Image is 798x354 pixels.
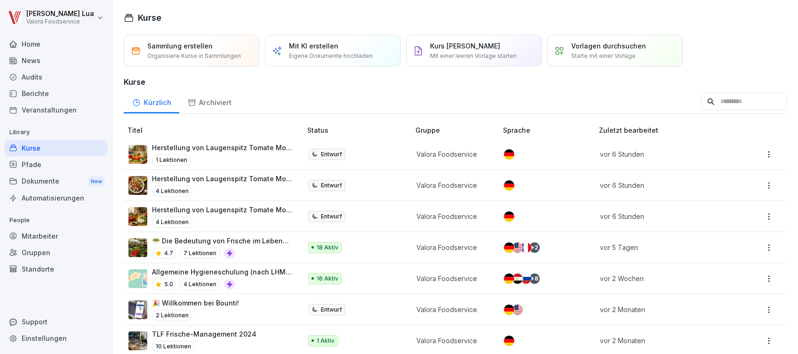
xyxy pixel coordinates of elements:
[504,180,514,191] img: de.svg
[317,274,338,283] p: 16 Aktiv
[504,149,514,160] img: de.svg
[5,173,107,190] div: Dokumente
[5,330,107,346] a: Einstellungen
[321,306,342,314] p: Entwurf
[289,41,338,51] p: Mit KI erstellen
[5,102,107,118] a: Veranstaltungen
[317,243,338,252] p: 18 Aktiv
[430,52,517,60] p: Mit einer leeren Vorlage starten
[26,10,94,18] p: [PERSON_NAME] Lua
[152,217,192,228] p: 4 Lektionen
[128,300,147,319] img: b4eu0mai1tdt6ksd7nlke1so.png
[529,274,540,284] div: + 8
[152,298,239,308] p: 🎉 Willkommen bei Bounti!
[164,249,173,257] p: 4.7
[26,18,94,25] p: Valora Foodservice
[88,176,104,187] div: New
[5,228,107,244] a: Mitarbeiter
[504,242,514,253] img: de.svg
[152,329,256,339] p: TLF Frische-Management 2024
[430,41,500,51] p: Kurs [PERSON_NAME]
[416,149,487,159] p: Valora Foodservice
[128,145,147,164] img: df7sa2n1g26d6j0lsu5d6thj.png
[124,89,179,113] a: Kürzlich
[179,89,239,113] a: Archiviert
[128,176,147,195] img: uhlgohc6y8pn7qhgkja9wrr6.png
[600,211,727,221] p: vor 6 Stunden
[147,41,213,51] p: Sammlung erstellen
[416,336,487,346] p: Valora Foodservice
[504,305,514,315] img: de.svg
[128,238,147,257] img: d4z7zkl15d8x779j9syzxbez.png
[600,274,727,283] p: vor 2 Wochen
[289,52,373,60] p: Eigene Dokumente hochladen
[307,125,412,135] p: Status
[521,274,531,284] img: ru.svg
[152,236,292,246] p: 🥗 Die Bedeutung von Frische im Lebensmittelhandel
[5,244,107,261] a: Gruppen
[600,336,727,346] p: vor 2 Monaten
[416,274,487,283] p: Valora Foodservice
[321,181,342,190] p: Entwurf
[571,41,646,51] p: Vorlagen durchsuchen
[504,336,514,346] img: de.svg
[599,125,738,135] p: Zuletzt bearbeitet
[317,337,335,345] p: 1 Aktiv
[180,279,220,290] p: 4 Lektionen
[512,274,523,284] img: eg.svg
[321,150,342,159] p: Entwurf
[5,173,107,190] a: DokumenteNew
[503,125,596,135] p: Sprache
[152,205,292,215] p: Herstellung von Laugenspitz Tomate Mozzarella
[504,274,514,284] img: de.svg
[5,261,107,277] a: Standorte
[152,267,292,277] p: Allgemeine Hygieneschulung (nach LHMV §4)
[5,69,107,85] a: Audits
[600,149,727,159] p: vor 6 Stunden
[152,185,192,197] p: 4 Lektionen
[128,207,147,226] img: kcxk6h36tmm2i096acomdw5h.png
[164,280,173,289] p: 5.0
[128,269,147,288] img: gxsnf7ygjsfsmxd96jxi4ufn.png
[600,242,727,252] p: vor 5 Tagen
[416,180,487,190] p: Valora Foodservice
[5,140,107,156] a: Kurse
[416,242,487,252] p: Valora Foodservice
[512,242,523,253] img: us.svg
[152,143,292,153] p: Herstellung von Laugenspitz Tomate Mozzarella
[5,314,107,330] div: Support
[5,36,107,52] a: Home
[529,242,540,253] div: + 2
[416,211,487,221] p: Valora Foodservice
[600,305,727,314] p: vor 2 Monaten
[321,212,342,221] p: Entwurf
[504,211,514,222] img: de.svg
[416,305,487,314] p: Valora Foodservice
[5,52,107,69] a: News
[5,190,107,206] a: Automatisierungen
[152,341,195,352] p: 10 Lektionen
[5,85,107,102] div: Berichte
[147,52,241,60] p: Organisiere Kurse in Sammlungen
[5,125,107,140] p: Library
[512,305,523,315] img: us.svg
[152,174,292,184] p: Herstellung von Laugenspitz Tomate Mozzarella
[152,310,192,321] p: 2 Lektionen
[5,156,107,173] div: Pfade
[138,11,161,24] h1: Kurse
[5,213,107,228] p: People
[124,76,787,88] h3: Kurse
[571,52,636,60] p: Starte mit einer Vorlage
